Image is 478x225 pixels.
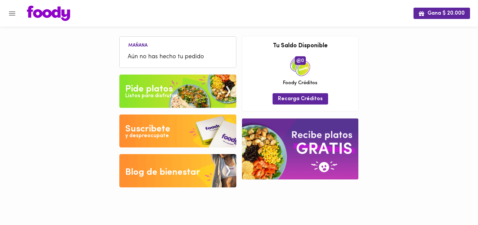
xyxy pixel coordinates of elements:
span: 0 [295,56,306,65]
img: Disfruta bajar de peso [119,114,236,148]
div: y despreocupate [125,132,169,140]
button: Recarga Créditos [273,93,328,104]
li: Mañana [123,42,153,48]
span: Foody Créditos [283,80,317,87]
h3: Tu Saldo Disponible [247,43,353,50]
div: Pide platos [125,83,173,96]
img: referral-banner.png [242,118,358,179]
img: foody-creditos.png [297,58,301,63]
button: Menu [4,5,20,22]
span: Aún no has hecho tu pedido [128,53,228,62]
div: Listos para disfrutar [125,92,177,100]
button: Gana $ 20.000 [414,8,470,19]
iframe: Messagebird Livechat Widget [439,186,471,218]
div: Suscribete [125,122,170,136]
img: Pide un Platos [119,75,236,108]
img: Blog de bienestar [119,154,236,187]
img: logo.png [27,6,70,21]
span: Gana $ 20.000 [419,10,465,17]
div: Blog de bienestar [125,166,200,179]
span: Recarga Créditos [278,96,323,102]
img: credits-package.png [290,56,310,76]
